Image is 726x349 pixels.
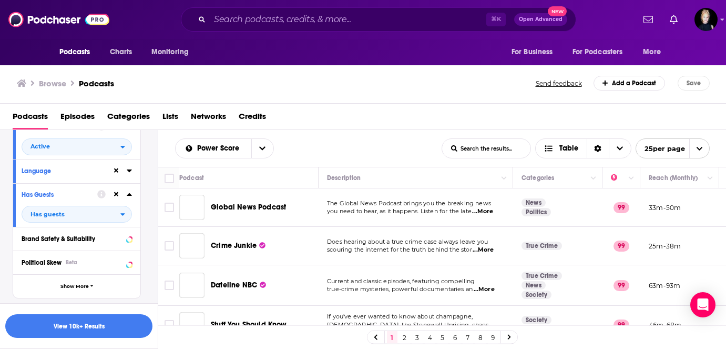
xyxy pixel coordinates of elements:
[165,203,174,212] span: Toggle select row
[211,320,287,329] span: Stuff You Should Know
[165,281,174,290] span: Toggle select row
[211,241,265,251] a: Crime Junkie
[162,108,178,129] span: Lists
[327,207,472,215] span: you need to hear, as it happens. Listen for the late
[239,108,266,129] a: Credits
[110,45,132,59] span: Charts
[519,17,563,22] span: Open Advanced
[412,331,423,344] a: 3
[251,139,273,158] button: open menu
[566,42,638,62] button: open menu
[639,11,657,28] a: Show notifications dropdown
[13,108,48,129] a: Podcasts
[327,200,491,207] span: The Global News Podcast brings you the breaking news
[103,42,139,62] a: Charts
[522,172,554,184] div: Categories
[176,145,251,152] button: open menu
[30,212,65,217] span: Has guests
[636,141,685,157] span: 25 per page
[181,7,576,32] div: Search podcasts, credits, & more...
[694,8,718,31] img: User Profile
[559,145,578,152] span: Table
[22,167,105,175] div: Language
[522,291,551,299] a: Society
[649,281,680,290] p: 63m-93m
[594,76,666,91] a: Add a Podcast
[165,241,174,251] span: Toggle select row
[535,138,631,158] button: Choose View
[22,235,123,243] div: Brand Safety & Suitability
[437,331,448,344] a: 5
[400,331,410,344] a: 2
[165,320,174,330] span: Toggle select row
[649,321,681,330] p: 46m-68m
[211,241,257,250] span: Crime Junkie
[5,314,152,338] button: View 10k+ Results
[197,145,243,152] span: Power Score
[107,108,150,129] a: Categories
[66,259,77,266] div: Beta
[211,281,257,290] span: Dateline NBC
[572,45,623,59] span: For Podcasters
[387,331,397,344] a: 1
[179,172,204,184] div: Podcast
[649,242,681,251] p: 25m-38m
[522,198,546,207] a: News
[522,242,562,250] a: True Crime
[22,138,132,155] h2: filter dropdown
[504,42,566,62] button: open menu
[533,79,585,88] button: Send feedback
[13,274,140,298] button: Show More
[512,45,553,59] span: For Business
[327,321,488,337] span: [DEMOGRAPHIC_DATA], the Stonewall Uprising, chaos theory, LS
[548,6,567,16] span: New
[327,238,488,245] span: Does hearing about a true crime case always leave you
[144,42,202,62] button: open menu
[636,138,710,158] button: open menu
[327,313,473,320] span: If you've ever wanted to know about champagne,
[60,284,89,290] span: Show More
[8,9,109,29] img: Podchaser - Follow, Share and Rate Podcasts
[22,259,62,266] span: Political Skew
[649,172,698,184] div: Reach (Monthly)
[694,8,718,31] button: Show profile menu
[587,139,609,158] div: Sort Direction
[151,45,189,59] span: Monitoring
[30,144,50,149] span: Active
[179,273,204,298] a: Dateline NBC
[22,164,112,177] button: Language
[694,8,718,31] span: Logged in as Passell
[643,45,661,59] span: More
[613,320,629,330] p: 99
[59,45,90,59] span: Podcasts
[210,11,486,28] input: Search podcasts, credits, & more...
[636,42,674,62] button: open menu
[22,206,132,223] h2: filter dropdown
[52,42,104,62] button: open menu
[514,13,567,26] button: Open AdvancedNew
[327,277,475,285] span: Current and classic episodes, featuring compelling
[474,285,495,294] span: ...More
[678,76,710,91] button: Save
[60,108,95,129] span: Episodes
[690,292,715,317] div: Open Intercom Messenger
[179,195,204,220] a: Global News Podcast
[450,331,461,344] a: 6
[175,138,274,158] h2: Choose List sort
[191,108,226,129] a: Networks
[22,255,132,268] button: Political SkewBeta
[211,280,266,291] a: Dateline NBC
[522,316,551,324] a: Society
[211,202,286,213] a: Global News Podcast
[522,208,551,216] a: Politics
[625,172,638,185] button: Column Actions
[475,331,486,344] a: 8
[22,232,132,245] button: Brand Safety & Suitability
[488,331,498,344] a: 9
[613,202,629,213] p: 99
